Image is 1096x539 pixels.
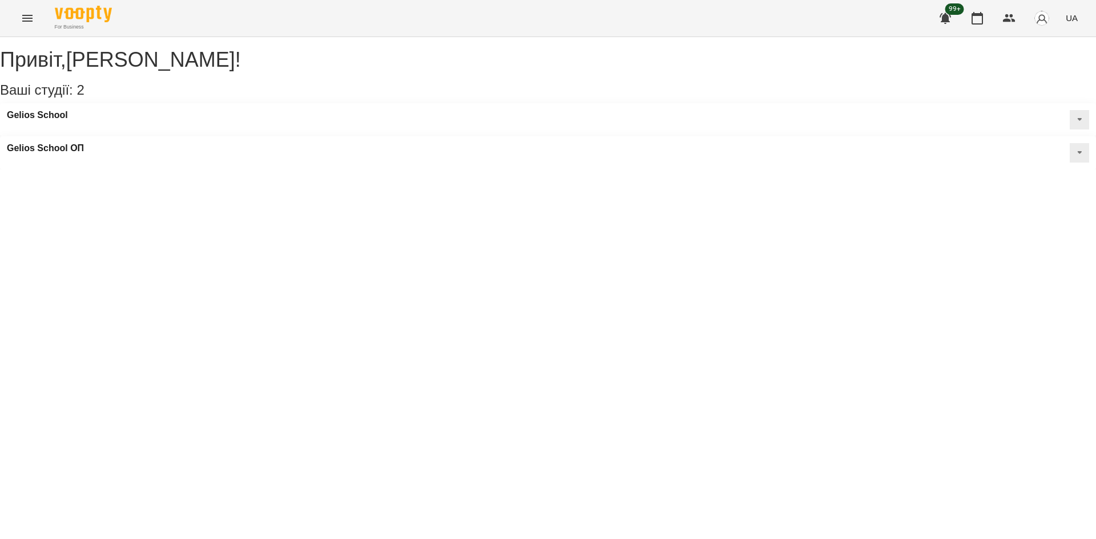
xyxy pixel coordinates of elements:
[1034,10,1050,26] img: avatar_s.png
[1066,12,1078,24] span: UA
[14,5,41,32] button: Menu
[55,6,112,22] img: Voopty Logo
[55,23,112,31] span: For Business
[1061,7,1082,29] button: UA
[7,143,84,153] a: Gelios School ОП
[76,82,84,98] span: 2
[7,110,68,120] a: Gelios School
[945,3,964,15] span: 99+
